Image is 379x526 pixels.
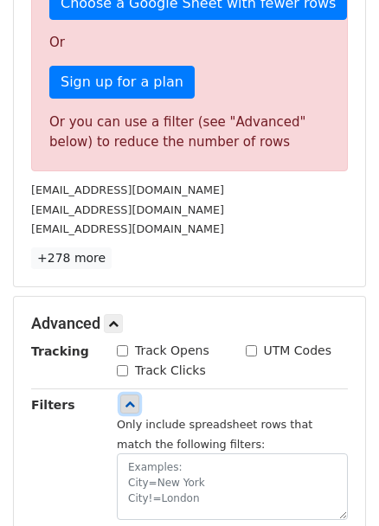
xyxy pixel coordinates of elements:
[49,66,195,99] a: Sign up for a plan
[31,398,75,412] strong: Filters
[264,342,331,360] label: UTM Codes
[292,443,379,526] div: 聊天小工具
[49,112,330,151] div: Or you can use a filter (see "Advanced" below) to reduce the number of rows
[31,344,89,358] strong: Tracking
[31,314,348,333] h5: Advanced
[135,362,206,380] label: Track Clicks
[31,203,224,216] small: [EMAIL_ADDRESS][DOMAIN_NAME]
[49,34,330,52] p: Or
[292,443,379,526] iframe: Chat Widget
[135,342,209,360] label: Track Opens
[31,247,112,269] a: +278 more
[31,183,224,196] small: [EMAIL_ADDRESS][DOMAIN_NAME]
[117,418,312,451] small: Only include spreadsheet rows that match the following filters:
[31,222,224,235] small: [EMAIL_ADDRESS][DOMAIN_NAME]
